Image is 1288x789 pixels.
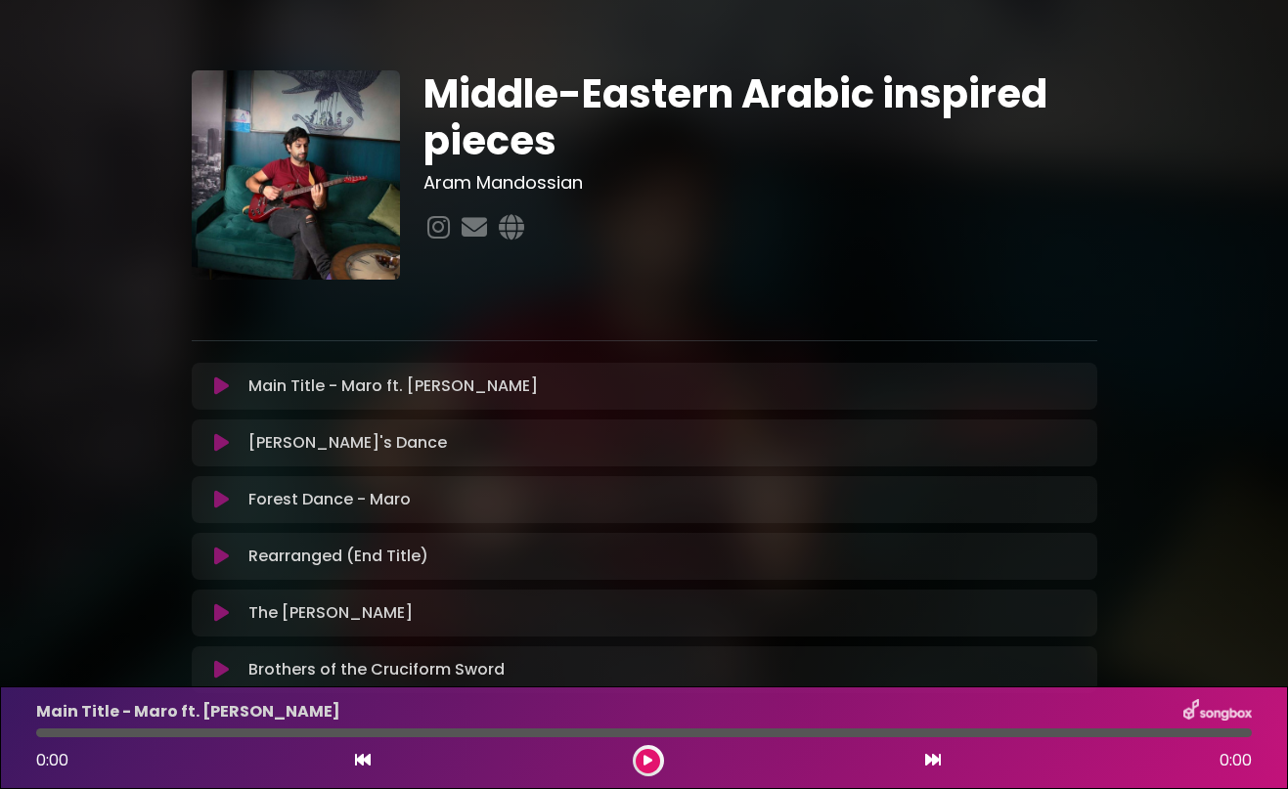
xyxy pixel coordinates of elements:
[423,172,1097,194] h3: Aram Mandossian
[1183,699,1252,724] img: songbox-logo-white.png
[248,545,428,568] p: Rearranged (End Title)
[192,70,401,280] img: ZA0HJZQZQeSiIOZ1IOOm
[36,700,340,723] p: Main Title - Maro ft. [PERSON_NAME]
[248,431,447,455] p: [PERSON_NAME]'s Dance
[1220,749,1252,772] span: 0:00
[248,488,411,511] p: Forest Dance - Maro
[36,749,68,771] span: 0:00
[248,374,538,398] p: Main Title - Maro ft. [PERSON_NAME]
[248,601,413,625] p: The [PERSON_NAME]
[423,70,1097,164] h1: Middle-Eastern Arabic inspired pieces
[248,658,505,681] p: Brothers of the Cruciform Sword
